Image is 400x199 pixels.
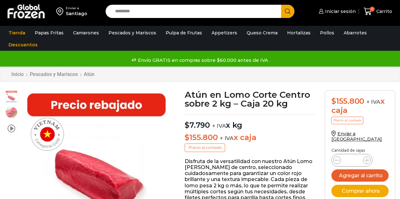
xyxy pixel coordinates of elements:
[375,8,392,15] span: Carrito
[83,71,95,77] a: Atún
[56,6,66,17] img: address-field-icon.svg
[185,143,225,152] p: Precio al contado
[331,97,364,106] bdi: 155.800
[185,90,315,108] h1: Atún en Lomo Corte Centro sobre 2 kg – Caja 20 kg
[331,97,336,106] span: $
[370,7,375,12] span: 0
[220,135,234,141] span: + IVA
[331,148,389,153] p: Cantidad de cajas
[323,8,356,15] span: Iniciar sesión
[66,10,87,17] div: Santiago
[66,6,87,10] div: Enviar a
[185,120,189,130] span: $
[317,5,356,18] a: Iniciar sesión
[185,114,315,130] p: x kg
[5,27,28,39] a: Tienda
[341,27,370,39] a: Abarrotes
[5,91,18,103] span: atun corte centro
[29,71,78,77] a: Pescados y Mariscos
[281,5,294,18] button: Search button
[185,133,189,142] span: $
[185,133,315,142] p: x caja
[185,120,210,130] bdi: 7.790
[5,39,41,51] a: Descuentos
[331,131,382,142] a: Enviar a [GEOGRAPHIC_DATA]
[5,106,18,119] span: atun-lomo-corte
[185,133,218,142] bdi: 155.800
[362,4,394,19] a: 0 Carrito
[331,169,389,182] button: Agregar al carrito
[208,27,240,39] a: Appetizers
[331,97,389,115] div: x caja
[331,185,389,197] button: Comprar ahora
[331,117,363,124] p: Precio al contado
[317,27,337,39] a: Pollos
[346,156,358,165] input: Product quantity
[105,27,159,39] a: Pescados y Mariscos
[32,27,67,39] a: Papas Fritas
[243,27,281,39] a: Queso Crema
[70,27,102,39] a: Camarones
[366,99,380,105] span: + IVA
[11,71,24,77] a: Inicio
[284,27,314,39] a: Hortalizas
[11,71,95,77] nav: Breadcrumb
[212,123,226,129] span: + IVA
[163,27,205,39] a: Pulpa de Frutas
